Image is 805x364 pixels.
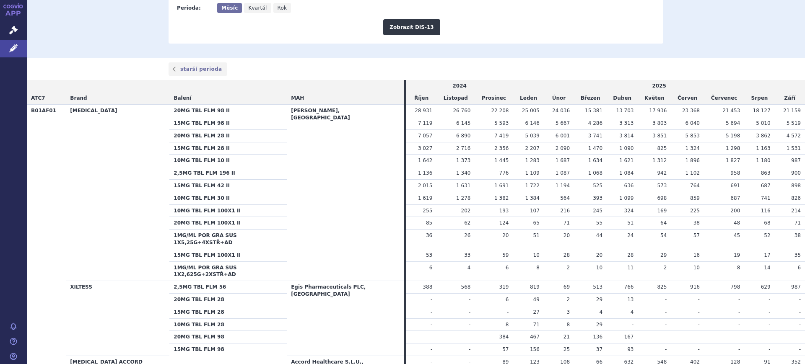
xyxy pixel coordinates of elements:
span: - [799,322,801,328]
span: 393 [593,195,602,201]
span: 4 [467,265,471,271]
span: 62 [464,220,470,226]
th: 20MG TBL FLM 28 II [169,129,287,142]
span: 10 [596,265,602,271]
span: 573 [657,183,667,188]
span: 93 [627,346,634,352]
span: - [431,297,432,302]
span: 21 159 [783,108,801,114]
span: 6 890 [456,133,470,139]
span: 525 [593,183,602,188]
span: 568 [461,284,471,290]
span: - [665,334,667,340]
span: 15 381 [585,108,602,114]
span: - [507,309,509,315]
span: 69 [563,284,570,290]
th: 10MG TBL FLM 28 [169,318,287,331]
span: Měsíc [221,5,238,11]
th: [PERSON_NAME], [GEOGRAPHIC_DATA] [287,105,404,281]
span: 958 [730,170,740,176]
span: - [665,322,667,328]
span: 384 [499,334,509,340]
span: 7 119 [418,120,432,126]
span: 33 [464,252,470,258]
span: 10 [693,265,700,271]
span: 4 286 [588,120,602,126]
span: - [431,322,432,328]
span: 1 382 [494,195,509,201]
span: 2 356 [494,145,509,151]
span: 629 [761,284,771,290]
span: 859 [690,195,700,201]
th: 20MG TBL FLM 100X1 II [169,217,287,230]
span: 245 [593,208,602,214]
span: 564 [560,195,570,201]
th: 15MG TBL FLM 42 II [169,179,287,192]
span: 202 [461,208,471,214]
span: 19 [734,252,740,258]
span: - [469,309,470,315]
span: 116 [761,208,771,214]
span: 54 [660,232,667,238]
span: 27 [533,309,540,315]
span: 900 [791,170,801,176]
span: 6 145 [456,120,470,126]
span: 65 [533,220,540,226]
span: 193 [499,208,509,214]
span: 819 [530,284,540,290]
span: 52 [764,232,770,238]
span: - [738,346,740,352]
span: Brand [70,95,87,101]
span: 85 [426,220,432,226]
span: 1 298 [726,145,740,151]
span: - [769,322,770,328]
th: 2,5MG TBL FLM 196 II [169,167,287,180]
th: 15MG TBL FLM 100X1 II [169,249,287,261]
span: 1 087 [556,170,570,176]
span: 3 814 [619,133,634,139]
span: 10 [533,252,540,258]
span: 136 [593,334,602,340]
span: - [738,297,740,302]
span: 59 [502,252,509,258]
span: 107 [530,208,540,214]
span: 3 741 [588,133,602,139]
span: 8 [506,322,509,328]
span: 38 [693,220,700,226]
span: 28 931 [415,108,432,114]
td: Březen [574,92,607,105]
span: 3 027 [418,145,432,151]
span: 24 [627,232,634,238]
span: - [769,334,770,340]
span: 2 [566,297,570,302]
span: 1 283 [525,157,539,163]
span: - [632,322,634,328]
span: 29 [596,322,602,328]
td: Květen [638,92,671,105]
span: - [665,297,667,302]
span: 1 194 [556,183,570,188]
span: 22 208 [491,108,509,114]
span: 167 [624,334,634,340]
span: 1 099 [619,195,634,201]
span: - [431,309,432,315]
span: 55 [596,220,602,226]
span: - [738,334,740,340]
span: 1 631 [456,183,470,188]
span: 2 015 [418,183,432,188]
span: 21 [563,334,570,340]
th: [MEDICAL_DATA] [66,105,169,281]
span: 7 419 [494,133,509,139]
span: - [665,346,667,352]
span: 23 368 [682,108,700,114]
span: - [698,322,700,328]
td: Duben [607,92,638,105]
span: 1 324 [686,145,700,151]
span: 214 [791,208,801,214]
span: 71 [533,322,540,328]
span: 5 593 [494,120,509,126]
span: 1 445 [494,157,509,163]
span: 6 [797,265,801,271]
span: 6 [506,297,509,302]
span: 11 [627,265,634,271]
